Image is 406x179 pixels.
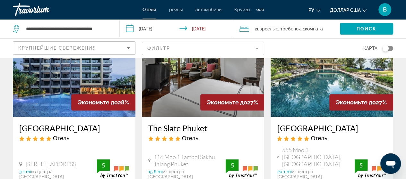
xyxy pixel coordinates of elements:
button: Дата заезда: 6 сентября 2025 г. Дата выезда: 9 сентября 2025 г. [120,19,233,38]
span: Отель [182,134,198,142]
button: Переключить карту [377,45,393,51]
button: Фильтр [142,41,264,55]
div: 5 star Hotel [148,134,258,142]
font: карта [363,46,377,51]
font: В [383,6,387,13]
span: 15.6 mi [148,169,163,174]
span: Экономьте до [207,99,247,106]
div: 5 [226,161,238,169]
a: Круизы [234,7,250,12]
font: доллар США [330,8,361,13]
a: рейсы [169,7,183,12]
button: Меню пользователя [376,3,393,16]
div: 27% [200,94,264,110]
font: ру [308,8,314,13]
button: Путешественники: 2 взрослых, 1 ребенок [233,19,340,38]
div: 5 [97,161,110,169]
span: 116 Moo 1 Tambol Sakhu Talang Phuket [154,153,226,167]
img: Hotel image [271,14,393,117]
span: Отель [53,134,69,142]
img: Hotel image [13,14,135,117]
img: trustyou-badge.svg [97,159,129,178]
span: Отель [311,134,327,142]
div: 5 star Hotel [19,134,129,142]
mat-select: Сортировать по [18,44,130,52]
iframe: Кнопка запуска окна обмена сообщениями [380,153,401,174]
span: Экономьте до [78,99,118,106]
font: , 1 [301,26,305,31]
a: [GEOGRAPHIC_DATA] [277,123,387,133]
div: 28% [71,94,135,110]
span: 555 Moo 3 [GEOGRAPHIC_DATA], [GEOGRAPHIC_DATA] [282,146,355,167]
font: Ребенок [282,26,301,31]
font: 2 [255,26,257,31]
span: Экономьте до [336,99,376,106]
a: The Slate Phuket [148,123,258,133]
div: 27% [329,94,393,110]
button: Дополнительные элементы навигации [256,4,264,15]
span: 3.1 mi [19,169,31,174]
div: 5 [355,161,367,169]
img: trustyou-badge.svg [226,159,258,178]
a: Травориум [13,1,77,18]
font: Крупнейшие сбережения [18,45,96,51]
button: Изменить язык [308,5,320,15]
div: 5 star Hotel [277,134,387,142]
span: 20.1 mi [277,169,291,174]
button: Изменить валюту [330,5,367,15]
img: Hotel image [142,14,264,117]
a: Отели [143,7,156,12]
img: trustyou-badge.svg [355,159,387,178]
span: [STREET_ADDRESS] [26,160,77,167]
font: , 1 [278,26,282,31]
a: автомобили [195,7,221,12]
font: Поиск [357,26,377,31]
a: [GEOGRAPHIC_DATA] [19,123,129,133]
font: Взрослые [257,26,278,31]
button: Поиск [340,23,393,35]
font: Комната [305,26,323,31]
